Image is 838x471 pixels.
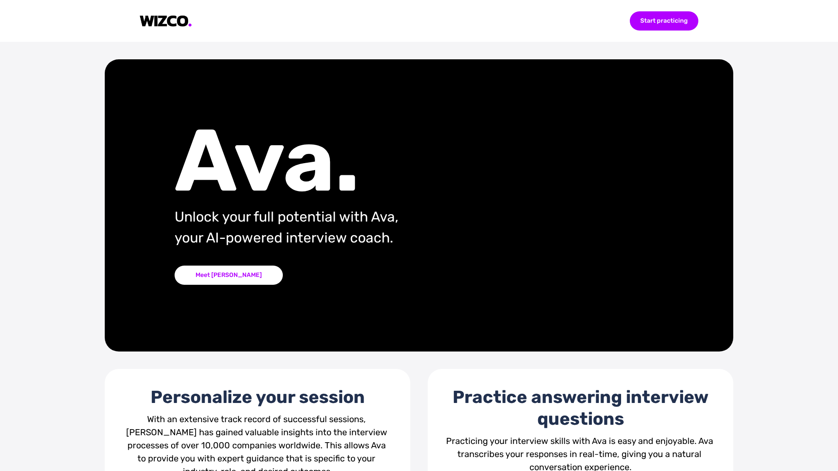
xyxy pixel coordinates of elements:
div: Start practicing [630,11,698,31]
div: Meet [PERSON_NAME] [175,266,283,285]
div: Practice answering interview questions [445,386,716,430]
div: Personalize your session [122,386,393,408]
img: logo [140,15,192,27]
div: Unlock your full potential with Ava, your AI-powered interview coach. [175,206,475,248]
div: Ava. [175,126,475,196]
